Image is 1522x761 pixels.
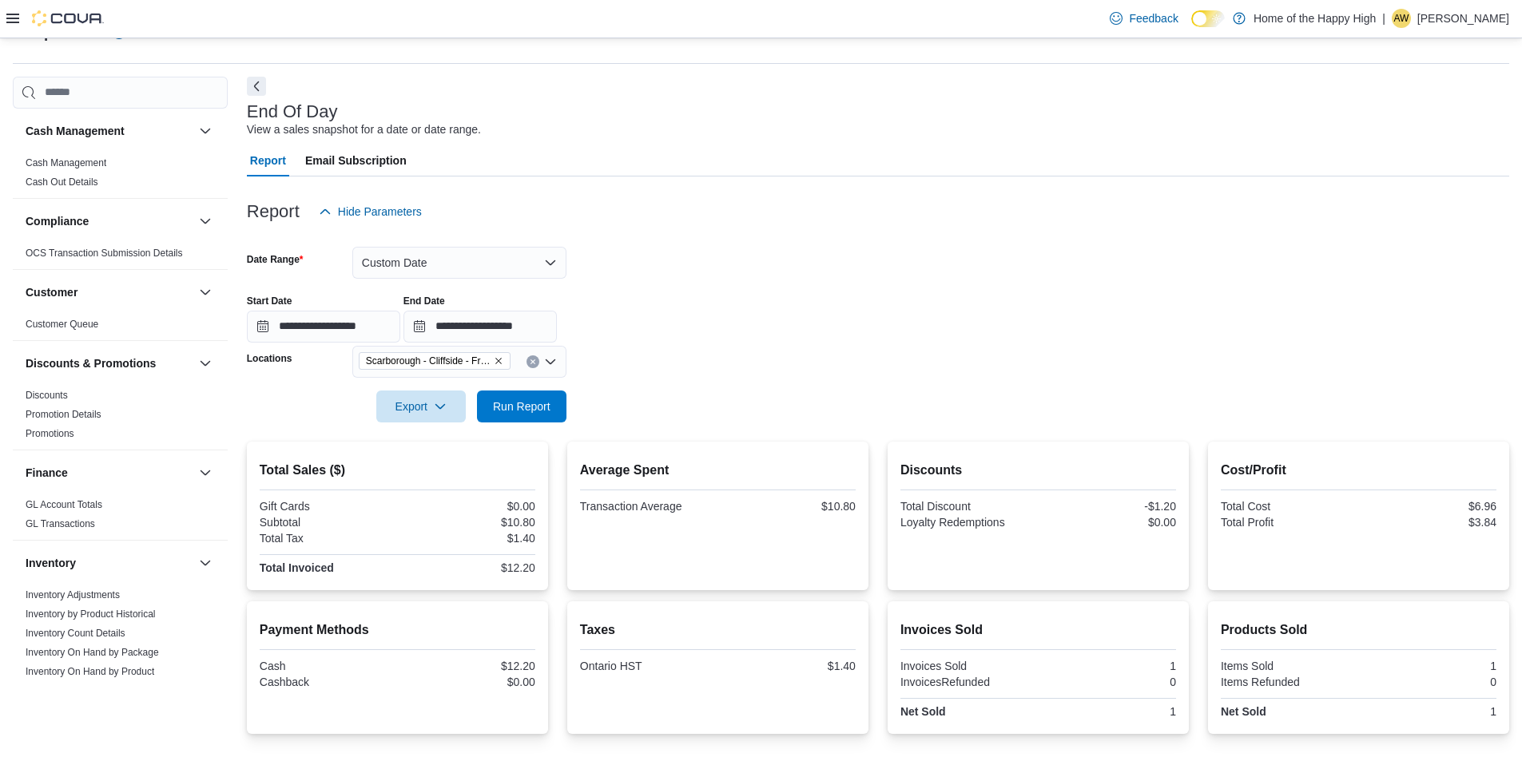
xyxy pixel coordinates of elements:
span: Run Report [493,398,550,414]
span: OCS Transaction Submission Details [26,247,183,260]
button: Discounts & Promotions [196,354,215,373]
strong: Total Invoiced [260,561,334,574]
div: Subtotal [260,516,395,529]
div: 0 [1041,676,1176,688]
button: Custom Date [352,247,566,279]
span: Export [386,390,456,422]
span: Cash Management [26,157,106,169]
a: Inventory On Hand by Package [26,647,159,658]
button: Hide Parameters [312,196,428,228]
button: Export [376,390,466,422]
span: Email Subscription [305,145,407,176]
div: Items Refunded [1221,676,1356,688]
span: Inventory Count Details [26,627,125,640]
button: Inventory [26,555,193,571]
a: GL Transactions [26,518,95,529]
label: Start Date [247,295,292,307]
label: End Date [403,295,445,307]
button: Compliance [26,213,193,229]
h2: Total Sales ($) [260,461,535,480]
div: Gift Cards [260,500,395,513]
span: Hide Parameters [338,204,422,220]
h2: Cost/Profit [1221,461,1496,480]
div: Loyalty Redemptions [900,516,1035,529]
strong: Net Sold [1221,705,1266,718]
div: 0 [1361,676,1496,688]
div: $1.40 [721,660,856,672]
strong: Net Sold [900,705,946,718]
a: Promotions [26,428,74,439]
input: Dark Mode [1191,10,1225,27]
div: $0.00 [400,500,535,513]
div: $12.20 [400,660,535,672]
a: Feedback [1103,2,1184,34]
h3: Customer [26,284,77,300]
a: Inventory Count Details [26,628,125,639]
a: Cash Out Details [26,176,98,188]
button: Finance [196,463,215,482]
div: Total Tax [260,532,395,545]
button: Run Report [477,390,566,422]
div: Invoices Sold [900,660,1035,672]
h3: End Of Day [247,102,338,121]
div: InvoicesRefunded [900,676,1035,688]
p: | [1382,9,1385,28]
div: Transaction Average [580,500,715,513]
span: Discounts [26,389,68,402]
a: OCS Transaction Submission Details [26,248,183,259]
span: Promotion Details [26,408,101,421]
span: Inventory On Hand by Package [26,646,159,659]
span: Cash Out Details [26,176,98,188]
button: Next [247,77,266,96]
a: Discounts [26,390,68,401]
button: Customer [26,284,193,300]
div: Finance [13,495,228,540]
div: 1 [1041,705,1176,718]
span: GL Account Totals [26,498,102,511]
a: GL Account Totals [26,499,102,510]
button: Remove Scarborough - Cliffside - Friendly Stranger from selection in this group [494,356,503,366]
div: -$1.20 [1041,500,1176,513]
a: Inventory On Hand by Product [26,666,154,677]
div: View a sales snapshot for a date or date range. [247,121,481,138]
h2: Taxes [580,620,856,640]
span: Customer Queue [26,318,98,331]
div: $6.96 [1361,500,1496,513]
span: Inventory On Hand by Product [26,665,154,678]
label: Date Range [247,253,304,266]
div: Total Cost [1221,500,1356,513]
img: Cova [32,10,104,26]
span: Inventory by Product Historical [26,608,156,620]
div: Discounts & Promotions [13,386,228,450]
span: Inventory Adjustments [26,589,120,601]
span: AW [1393,9,1409,28]
div: 1 [1041,660,1176,672]
button: Discounts & Promotions [26,355,193,371]
h2: Invoices Sold [900,620,1176,640]
a: Promotion Details [26,409,101,420]
div: $12.20 [400,561,535,574]
h2: Discounts [900,461,1176,480]
div: Total Profit [1221,516,1356,529]
span: Dark Mode [1191,27,1192,28]
span: Scarborough - Cliffside - Friendly Stranger [366,353,491,369]
a: Customer Queue [26,319,98,330]
p: Home of the Happy High [1254,9,1376,28]
div: $10.80 [721,500,856,513]
div: Cash [260,660,395,672]
div: $1.40 [400,532,535,545]
h3: Cash Management [26,123,125,139]
div: $3.84 [1361,516,1496,529]
button: Customer [196,283,215,302]
button: Finance [26,465,193,481]
p: [PERSON_NAME] [1417,9,1509,28]
h3: Finance [26,465,68,481]
h3: Compliance [26,213,89,229]
div: $0.00 [400,676,535,688]
h2: Average Spent [580,461,856,480]
button: Cash Management [26,123,193,139]
input: Press the down key to open a popover containing a calendar. [403,311,557,343]
a: Inventory by Product Historical [26,608,156,620]
div: $10.80 [400,516,535,529]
